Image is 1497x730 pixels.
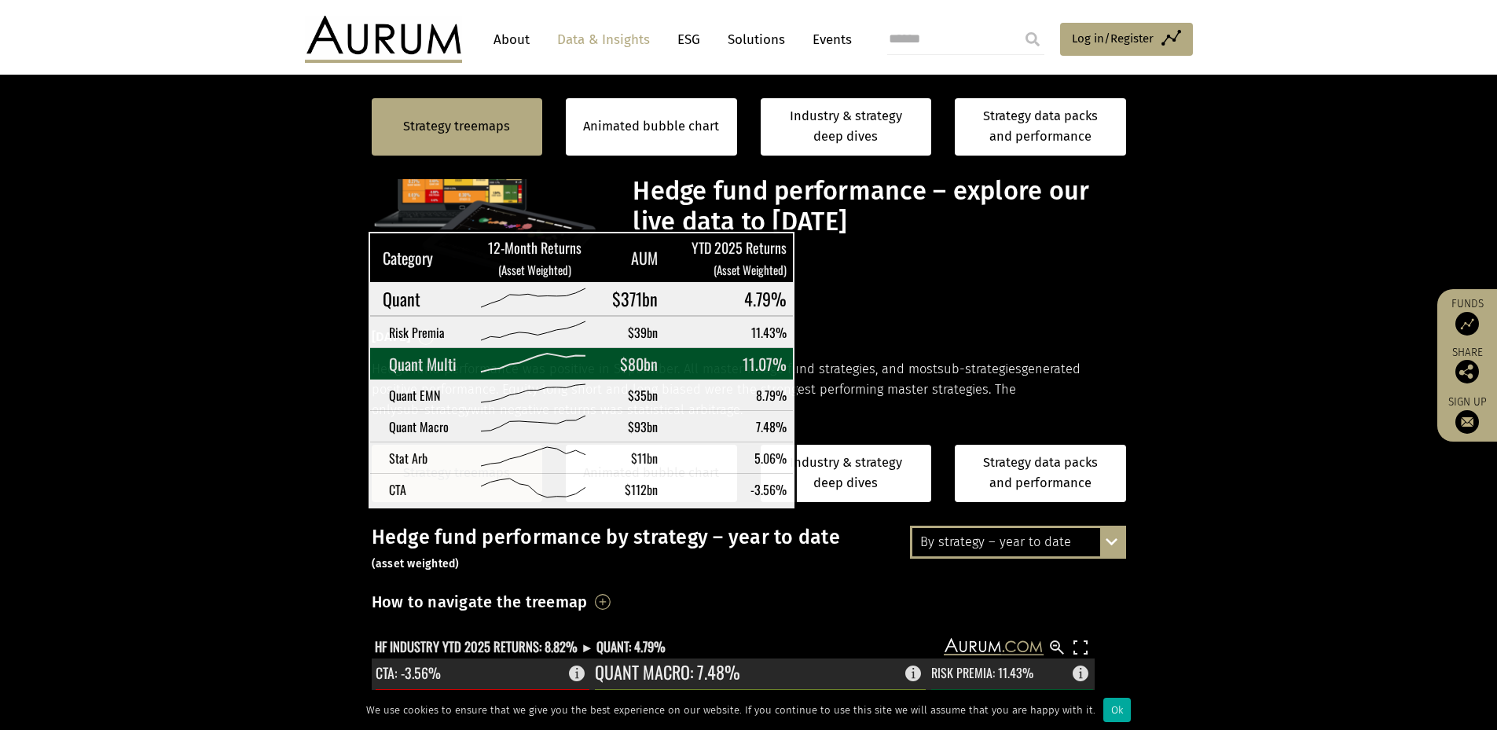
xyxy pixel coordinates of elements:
[805,25,852,54] a: Events
[937,361,1022,376] span: sub-strategies
[1445,297,1489,336] a: Funds
[1103,698,1131,722] div: Ok
[720,25,793,54] a: Solutions
[1072,29,1154,48] span: Log in/Register
[549,25,658,54] a: Data & Insights
[1017,24,1048,55] input: Submit
[633,176,1121,237] h1: Hedge fund performance – explore our live data to [DATE]
[1445,395,1489,434] a: Sign up
[486,25,538,54] a: About
[1455,410,1479,434] img: Sign up to our newsletter
[583,116,719,137] a: Animated bubble chart
[1455,360,1479,383] img: Share this post
[305,16,462,63] img: Aurum
[1445,347,1489,383] div: Share
[1455,312,1479,336] img: Access Funds
[583,463,719,483] a: Animated bubble chart
[761,98,932,156] a: Industry & strategy deep dives
[397,402,471,417] span: sub-strategy
[403,463,510,483] a: Strategy treemaps
[761,445,932,502] a: Industry & strategy deep dives
[372,359,1126,421] p: Hedge fund performance was positive in September. All master hedge fund strategies, and most gene...
[1060,23,1193,56] a: Log in/Register
[372,526,1126,573] h3: Hedge fund performance by strategy – year to date
[955,445,1126,502] a: Strategy data packs and performance
[372,589,588,615] h3: How to navigate the treemap
[372,557,460,570] small: (asset weighted)
[955,98,1126,156] a: Strategy data packs and performance
[912,528,1124,556] div: By strategy – year to date
[670,25,708,54] a: ESG
[372,325,411,349] h3: [DATE]
[403,116,510,137] a: Strategy treemaps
